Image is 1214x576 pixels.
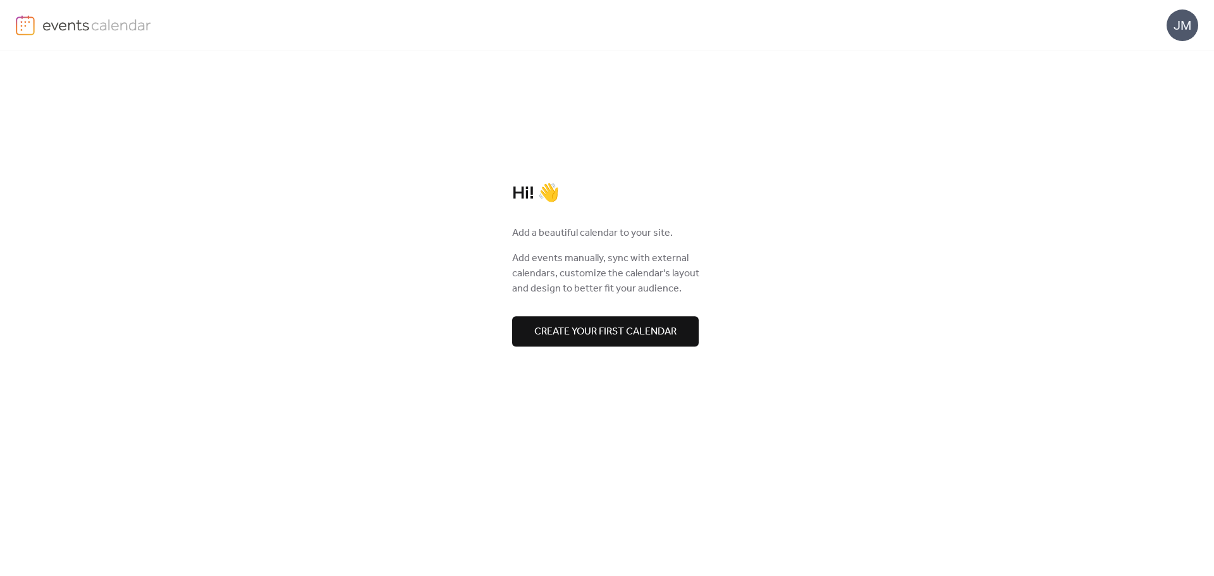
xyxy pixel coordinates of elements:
[1167,9,1198,41] div: JM
[512,183,702,205] div: Hi! 👋
[512,316,699,346] button: Create your first calendar
[534,324,677,340] span: Create your first calendar
[512,251,702,297] span: Add events manually, sync with external calendars, customize the calendar's layout and design to ...
[42,15,152,34] img: logo-type
[16,15,35,35] img: logo
[512,226,673,241] span: Add a beautiful calendar to your site.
